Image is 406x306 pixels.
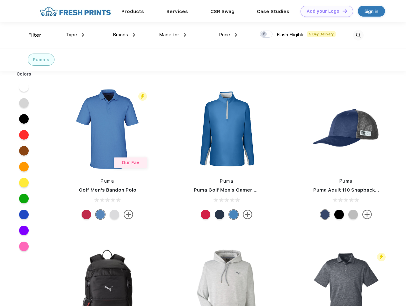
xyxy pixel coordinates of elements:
a: CSR Swag [210,9,235,14]
span: Made for [159,32,179,38]
span: Price [219,32,230,38]
div: Bright Cobalt [229,210,238,219]
span: Our Fav [122,160,139,165]
span: Flash Eligible [277,32,305,38]
img: func=resize&h=266 [184,87,269,171]
img: dropdown.png [184,33,186,37]
img: fo%20logo%202.webp [38,6,113,17]
img: more.svg [243,210,252,219]
div: Ski Patrol [82,210,91,219]
img: more.svg [362,210,372,219]
span: Type [66,32,77,38]
div: Add your Logo [307,9,339,14]
div: Filter [28,32,41,39]
div: Lake Blue [96,210,105,219]
a: Products [121,9,144,14]
img: func=resize&h=266 [304,87,388,171]
div: Navy Blazer [215,210,224,219]
img: dropdown.png [133,33,135,37]
img: dropdown.png [235,33,237,37]
a: Puma [101,178,114,184]
img: flash_active_toggle.svg [377,253,386,261]
img: func=resize&h=266 [65,87,150,171]
img: desktop_search.svg [353,30,364,40]
a: Golf Men's Bandon Polo [79,187,136,193]
div: Puma [33,56,45,63]
a: Puma [220,178,233,184]
span: Brands [113,32,128,38]
img: DT [343,9,347,13]
img: filter_cancel.svg [47,59,49,61]
img: flash_active_toggle.svg [138,92,147,101]
div: Sign in [365,8,378,15]
a: Puma [339,178,353,184]
a: Services [166,9,188,14]
div: Quarry with Brt Whit [348,210,358,219]
div: Peacoat with Qut Shd [320,210,330,219]
div: Colors [12,71,36,77]
a: Sign in [358,6,385,17]
div: Ski Patrol [201,210,210,219]
img: more.svg [124,210,133,219]
a: Puma Golf Men's Gamer Golf Quarter-Zip [194,187,294,193]
div: Pma Blk Pma Blk [334,210,344,219]
div: High Rise [110,210,119,219]
img: dropdown.png [82,33,84,37]
span: 5 Day Delivery [307,31,336,37]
